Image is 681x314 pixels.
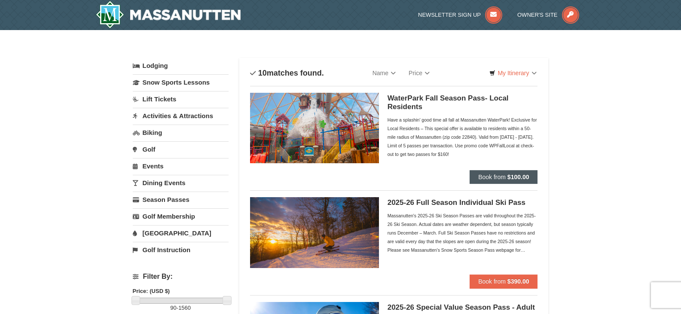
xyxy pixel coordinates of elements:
[133,58,229,73] a: Lodging
[133,192,229,207] a: Season Passes
[517,12,558,18] span: Owner's Site
[170,305,176,311] span: 90
[402,64,436,82] a: Price
[133,242,229,258] a: Golf Instruction
[250,69,324,77] h4: matches found.
[478,278,506,285] span: Book from
[133,288,170,294] strong: Price: (USD $)
[133,125,229,140] a: Biking
[418,12,481,18] span: Newsletter Sign Up
[133,225,229,241] a: [GEOGRAPHIC_DATA]
[470,274,537,288] button: Book from $390.00
[507,278,529,285] strong: $390.00
[388,94,538,111] h5: WaterPark Fall Season Pass- Local Residents
[133,74,229,90] a: Snow Sports Lessons
[388,211,538,254] div: Massanutten's 2025-26 Ski Season Passes are valid throughout the 2025-26 Ski Season. Actual dates...
[133,141,229,157] a: Golf
[388,198,538,207] h5: 2025-26 Full Season Individual Ski Pass
[388,303,538,312] h5: 2025-26 Special Value Season Pass - Adult
[178,305,191,311] span: 1560
[484,67,542,79] a: My Itinerary
[133,158,229,174] a: Events
[250,93,379,163] img: 6619937-212-8c750e5f.jpg
[133,175,229,191] a: Dining Events
[96,1,241,28] img: Massanutten Resort Logo
[388,116,538,159] div: Have a splashin' good time all fall at Massanutten WaterPark! Exclusive for Local Residents – Thi...
[250,197,379,268] img: 6619937-208-2295c65e.jpg
[133,304,229,312] label: -
[96,1,241,28] a: Massanutten Resort
[517,12,579,18] a: Owner's Site
[470,170,537,184] button: Book from $100.00
[133,208,229,224] a: Golf Membership
[507,174,529,180] strong: $100.00
[478,174,506,180] span: Book from
[366,64,402,82] a: Name
[258,69,267,77] span: 10
[133,108,229,124] a: Activities & Attractions
[133,273,229,280] h4: Filter By:
[133,91,229,107] a: Lift Tickets
[418,12,502,18] a: Newsletter Sign Up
